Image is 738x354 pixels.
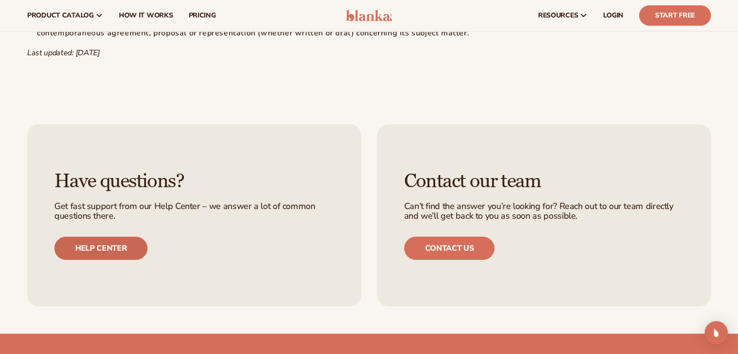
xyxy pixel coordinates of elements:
[27,12,94,19] span: product catalog
[404,202,684,221] p: Can’t find the answer you’re looking for? Reach out to our team directly and we’ll get back to yo...
[639,5,711,26] a: Start Free
[27,48,100,58] em: Last updated: [DATE]
[603,12,623,19] span: LOGIN
[188,12,215,19] span: pricing
[705,321,728,344] div: Open Intercom Messenger
[119,12,173,19] span: How It Works
[54,237,148,260] a: Help center
[404,237,495,260] a: Contact us
[404,171,684,192] h3: Contact our team
[538,12,578,19] span: resources
[54,171,334,192] h3: Have questions?
[54,202,334,221] p: Get fast support from our Help Center – we answer a lot of common questions there.
[346,10,392,21] img: logo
